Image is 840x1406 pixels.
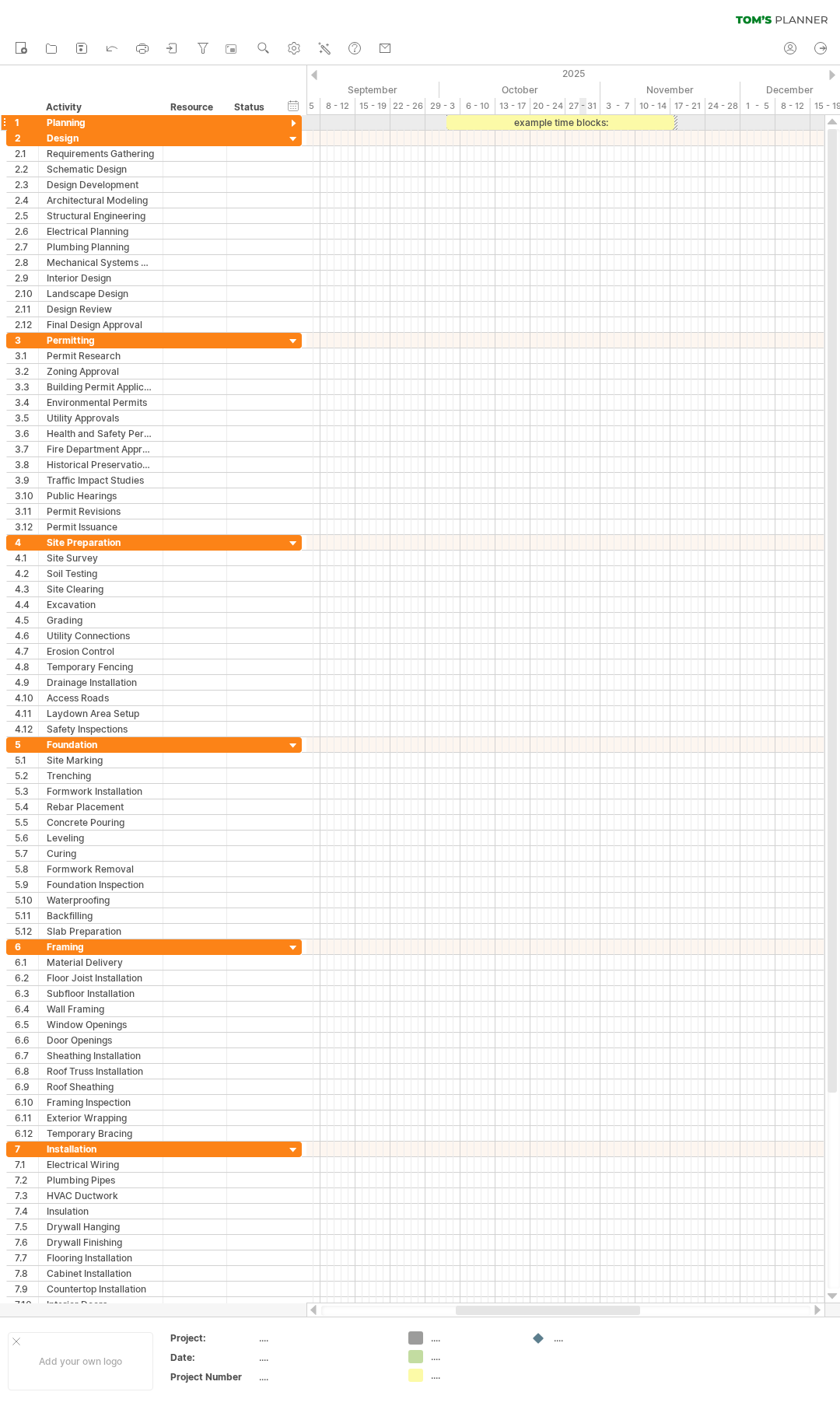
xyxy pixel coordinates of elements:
[47,302,155,317] div: Design Review
[565,98,600,114] div: 27 - 31
[15,1266,38,1281] div: 7.8
[15,551,38,565] div: 4.1
[47,768,155,783] div: Trenching
[15,488,38,503] div: 3.10
[47,1079,155,1094] div: Roof Sheathing
[47,971,155,985] div: Floor Joist Installation
[15,815,38,830] div: 5.5
[47,924,155,939] div: Slab Preparation
[15,644,38,659] div: 4.7
[600,98,635,114] div: 3 - 7
[47,799,155,814] div: Rebar Placement
[8,1332,153,1390] div: Add your own logo
[47,939,155,954] div: Framing
[47,815,155,830] div: Concrete Pouring
[47,722,155,736] div: Safety Inspections
[47,395,155,410] div: Environmental Permits
[15,473,38,488] div: 3.9
[554,1331,639,1345] div: ....
[15,271,38,285] div: 2.9
[15,193,38,208] div: 2.4
[47,613,155,628] div: Grading
[15,240,38,254] div: 2.7
[47,1002,155,1016] div: Wall Framing
[670,98,705,114] div: 17 - 21
[47,1126,155,1141] div: Temporary Bracing
[15,846,38,861] div: 5.7
[15,768,38,783] div: 5.2
[15,1048,38,1063] div: 6.7
[15,333,38,348] div: 3
[47,1188,155,1203] div: HVAC Ductwork
[47,286,155,301] div: Landscape Design
[47,317,155,332] div: Final Design Approval
[15,1033,38,1048] div: 6.6
[15,691,38,705] div: 4.10
[15,302,38,317] div: 2.11
[15,1126,38,1141] div: 6.12
[15,457,38,472] div: 3.8
[47,908,155,923] div: Backfilling
[15,753,38,768] div: 5.1
[47,146,155,161] div: Requirements Gathering
[47,1017,155,1032] div: Window Openings
[170,100,218,115] div: Resource
[446,115,674,130] div: example time blocks:
[15,675,38,690] div: 4.9
[47,644,155,659] div: Erosion Control
[47,877,155,892] div: Foundation Inspection
[47,271,155,285] div: Interior Design
[15,1157,38,1172] div: 7.1
[15,1142,38,1156] div: 7
[15,1110,38,1125] div: 6.11
[15,877,38,892] div: 5.9
[47,628,155,643] div: Utility Connections
[47,162,155,177] div: Schematic Design
[15,411,38,425] div: 3.5
[600,82,740,98] div: November 2025
[47,1048,155,1063] div: Sheathing Installation
[46,100,154,115] div: Activity
[259,1331,390,1345] div: ....
[15,613,38,628] div: 4.5
[47,1250,155,1265] div: Flooring Installation
[47,1266,155,1281] div: Cabinet Installation
[47,1297,155,1312] div: Interior Doors
[15,348,38,363] div: 3.1
[635,98,670,114] div: 10 - 14
[15,364,38,379] div: 3.2
[47,457,155,472] div: Historical Preservation Approval
[47,1157,155,1172] div: Electrical Wiring
[47,675,155,690] div: Drainage Installation
[47,893,155,908] div: Waterproofing
[15,1017,38,1032] div: 6.5
[285,82,439,98] div: September 2025
[47,1219,155,1234] div: Drywall Hanging
[15,442,38,456] div: 3.7
[15,131,38,145] div: 2
[320,98,355,114] div: 8 - 12
[530,98,565,114] div: 20 - 24
[15,426,38,441] div: 3.6
[15,628,38,643] div: 4.6
[705,98,740,114] div: 24 - 28
[47,488,155,503] div: Public Hearings
[47,737,155,752] div: Foundation
[15,286,38,301] div: 2.10
[431,1350,516,1363] div: ....
[15,706,38,721] div: 4.11
[15,893,38,908] div: 5.10
[47,1095,155,1110] div: Framing Inspection
[234,100,268,115] div: Status
[15,395,38,410] div: 3.4
[47,131,155,145] div: Design
[15,799,38,814] div: 5.4
[439,82,600,98] div: October 2025
[47,411,155,425] div: Utility Approvals
[47,1064,155,1079] div: Roof Truss Installation
[15,971,38,985] div: 6.2
[47,955,155,970] div: Material Delivery
[47,240,155,254] div: Plumbing Planning
[15,1204,38,1219] div: 7.4
[15,1002,38,1016] div: 6.4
